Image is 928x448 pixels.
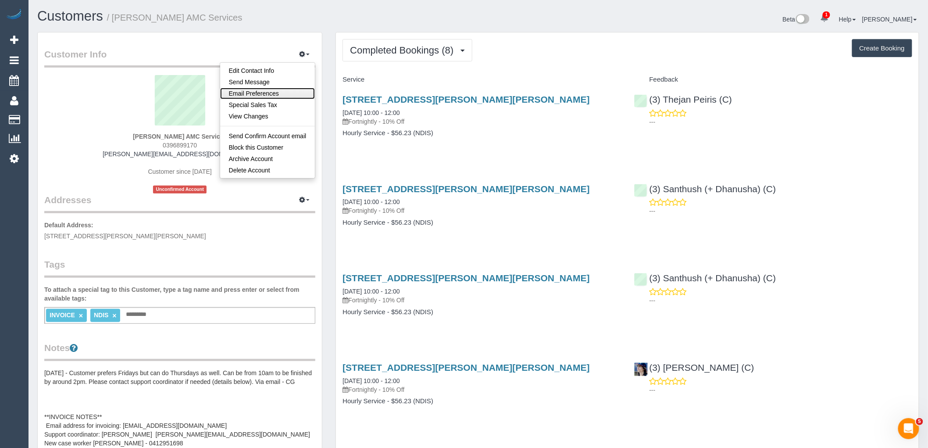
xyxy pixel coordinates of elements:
[50,312,75,319] span: INVOICE
[343,288,400,295] a: [DATE] 10:00 - 12:00
[343,39,472,61] button: Completed Bookings (8)
[343,129,621,137] h4: Hourly Service - $56.23 (NDIS)
[44,221,93,229] label: Default Address:
[220,65,315,76] a: Edit Contact Info
[823,11,830,18] span: 1
[220,88,315,99] a: Email Preferences
[94,312,108,319] span: NDIS
[343,308,621,316] h4: Hourly Service - $56.23 (NDIS)
[916,418,923,425] span: 5
[343,94,590,104] a: [STREET_ADDRESS][PERSON_NAME][PERSON_NAME]
[220,142,315,153] a: Block this Customer
[79,312,83,319] a: ×
[343,385,621,394] p: Fortnightly - 10% Off
[634,184,776,194] a: (3) Santhush (+ Dhanusha) (C)
[220,76,315,88] a: Send Message
[5,9,23,21] img: Automaid Logo
[795,14,810,25] img: New interface
[634,362,754,373] a: (3) [PERSON_NAME] (C)
[107,13,243,22] small: / [PERSON_NAME] AMC Services
[634,76,912,83] h4: Feedback
[44,48,315,68] legend: Customer Info
[44,341,315,361] legend: Notes
[634,273,776,283] a: (3) Santhush (+ Dhanusha) (C)
[133,133,227,140] strong: [PERSON_NAME] AMC Services
[153,186,207,193] span: Unconfirmed Account
[220,165,315,176] a: Delete Account
[650,296,912,305] p: ---
[862,16,917,23] a: [PERSON_NAME]
[343,206,621,215] p: Fortnightly - 10% Off
[37,8,103,24] a: Customers
[635,363,648,376] img: (3) Santiago Ruiz (C)
[343,198,400,205] a: [DATE] 10:00 - 12:00
[44,285,315,303] label: To attach a special tag to this Customer, type a tag name and press enter or select from availabl...
[816,9,833,28] a: 1
[343,377,400,384] a: [DATE] 10:00 - 12:00
[343,273,590,283] a: [STREET_ADDRESS][PERSON_NAME][PERSON_NAME]
[650,207,912,215] p: ---
[44,233,206,240] span: [STREET_ADDRESS][PERSON_NAME][PERSON_NAME]
[650,386,912,394] p: ---
[852,39,912,57] button: Create Booking
[44,258,315,278] legend: Tags
[343,76,621,83] h4: Service
[343,296,621,305] p: Fortnightly - 10% Off
[44,369,315,448] pre: [DATE] - Customer prefers Fridays but can do Thursdays as well. Can be from 10am to be finished b...
[350,45,458,56] span: Completed Bookings (8)
[112,312,116,319] a: ×
[220,130,315,142] a: Send Confirm Account email
[783,16,810,23] a: Beta
[839,16,856,23] a: Help
[163,142,197,149] span: 0396899170
[343,219,621,226] h4: Hourly Service - $56.23 (NDIS)
[343,362,590,373] a: [STREET_ADDRESS][PERSON_NAME][PERSON_NAME]
[148,168,212,175] span: Customer since [DATE]
[634,94,732,104] a: (3) Thejan Peiris (C)
[220,99,315,111] a: Special Sales Tax
[103,151,257,158] a: [PERSON_NAME][EMAIL_ADDRESS][DOMAIN_NAME]
[343,117,621,126] p: Fortnightly - 10% Off
[650,118,912,126] p: ---
[220,153,315,165] a: Archive Account
[343,398,621,405] h4: Hourly Service - $56.23 (NDIS)
[898,418,919,439] iframe: Intercom live chat
[343,109,400,116] a: [DATE] 10:00 - 12:00
[343,184,590,194] a: [STREET_ADDRESS][PERSON_NAME][PERSON_NAME]
[220,111,315,122] a: View Changes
